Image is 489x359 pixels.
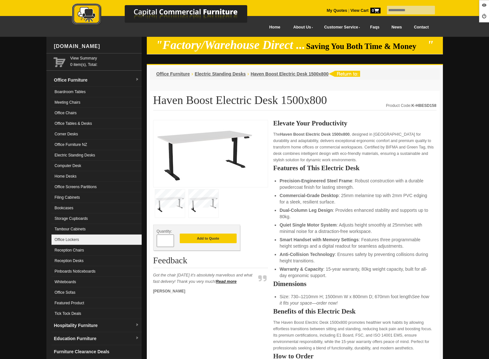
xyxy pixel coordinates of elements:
[273,120,436,126] h2: Elevate Your Productivity
[51,298,142,308] a: Featured Product
[195,71,246,76] a: Electric Standing Desks
[157,124,253,182] img: Haven Boost 1500x800 Electric Desk with quiet motor, 80kg capacity for NZ professionals
[386,102,437,109] div: Product Code:
[427,38,434,52] em: "
[280,266,430,279] li: : 15-year warranty, 80kg weight capacity, built for all-day ergonomic support.
[280,207,430,220] li: : Provides enhanced stability and supports up to 80kg.
[51,308,142,319] a: Tick Tock Deals
[51,37,142,56] div: [DOMAIN_NAME]
[280,236,430,249] li: : Features three programmable height settings and a digital readout for seamless adjustments.
[51,74,142,87] a: Office Furnituredropdown
[364,20,386,35] a: Faqs
[156,38,305,52] em: "Factory/Warehouse Direct ...
[51,266,142,277] a: Pinboards Noticeboards
[54,3,278,28] a: Capital Commercial Furniture Logo
[156,71,190,76] a: Office Furniture
[51,224,142,235] a: Tambour Cabinets
[51,245,142,256] a: Reception Chairs
[51,87,142,97] a: Boardroom Tables
[135,78,139,82] img: dropdown
[251,71,329,76] a: Haven Boost Electric Desk 1500x800
[51,161,142,171] a: Computer Desk
[51,108,142,118] a: Office Chairs
[286,20,317,35] a: About Us
[280,293,430,306] li: Size: 730–1210mm H; 1500mm W x 800mm D; 670mm foot length
[157,229,172,234] span: Quantity:
[51,118,142,129] a: Office Tables & Desks
[153,272,256,285] p: Got the chair [DATE] it's absolutely marvellous and what fast delivery! Thank you very much!
[51,235,142,245] a: Office Lockers
[180,234,237,243] button: Add to Quote
[135,323,139,327] img: dropdown
[306,42,426,51] span: Saving You Both Time & Money
[280,178,352,183] strong: Precision-Engineered Steel Frame
[370,8,381,13] span: 0
[51,171,142,182] a: Home Desks
[273,281,436,287] h2: Dimensions
[153,288,256,294] p: [PERSON_NAME]
[273,131,436,163] p: The , designed in [GEOGRAPHIC_DATA] for durability and adaptability, delivers exceptional ergonom...
[327,8,347,13] a: My Quotes
[280,192,430,205] li: : 25mm melamine top with 2mm PVC edging for a sleek, resilient surface.
[273,319,436,351] p: The Haven Boost Electric Desk 1500x800 promotes healthier work habits by allowing effortless tran...
[385,20,408,35] a: News
[51,345,142,358] a: Furniture Clearance Deals
[51,140,142,150] a: Office Furniture NZ
[153,256,268,268] h2: Feedback
[51,213,142,224] a: Storage Cupboards
[280,222,430,235] li: : Adjusts height smoothly at 25mm/sec with minimal noise for a distraction-free workspace.
[280,251,430,264] li: : Ensures safety by preventing collisions during height transitions.
[280,237,359,242] strong: Smart Handset with Memory Settings
[317,20,364,35] a: Customer Service
[51,129,142,140] a: Corner Desks
[51,287,142,298] a: Office Sofas
[54,3,278,27] img: Capital Commercial Furniture Logo
[192,71,193,77] li: ›
[351,8,381,13] strong: View Cart
[51,277,142,287] a: Whiteboards
[70,55,139,61] a: View Summary
[328,71,360,77] img: return to
[51,182,142,192] a: Office Screens Partitions
[51,256,142,266] a: Reception Desks
[51,203,142,213] a: Bookcases
[51,332,142,345] a: Education Furnituredropdown
[412,103,437,108] strong: K-HBESD158
[273,165,436,171] h2: Features of This Electric Desk
[216,279,237,284] a: Read more
[273,308,436,315] h2: Benefits of this Electric Desk
[280,178,430,190] li: : Robust construction with a durable powdercoat finish for lasting strength.
[247,71,249,77] li: ›
[349,8,380,13] a: View Cart0
[51,150,142,161] a: Electric Standing Desks
[280,208,333,213] strong: Dual-Column Leg Design
[51,97,142,108] a: Meeting Chairs
[51,319,142,332] a: Hospitality Furnituredropdown
[280,193,338,198] strong: Commercial-Grade Desktop
[51,192,142,203] a: Filing Cabinets
[153,94,437,110] h1: Haven Boost Electric Desk 1500x800
[280,132,350,137] strong: Haven Boost Electric Desk 1500x800
[408,20,435,35] a: Contact
[135,336,139,340] img: dropdown
[70,55,139,67] span: 0 item(s), Total:
[280,252,335,257] strong: Anti-Collision Technology
[280,222,336,227] strong: Quiet Single Motor System
[280,267,323,272] strong: Warranty & Capacity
